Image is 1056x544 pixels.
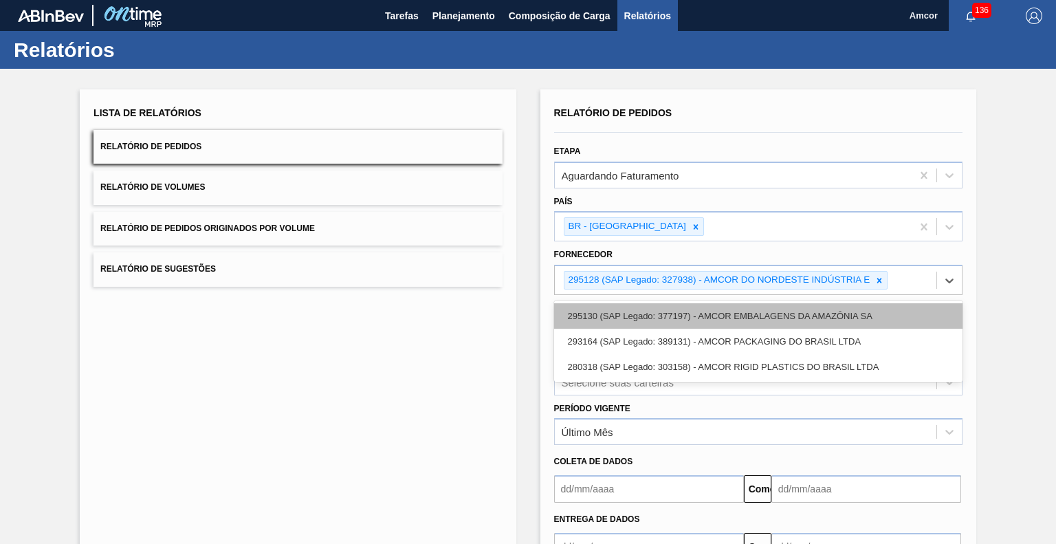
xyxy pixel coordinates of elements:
[93,107,201,118] font: Lista de Relatórios
[93,212,502,246] button: Relatório de Pedidos Originados por Volume
[385,10,419,21] font: Tarefas
[554,475,744,503] input: dd/mm/aaaa
[432,10,495,21] font: Planejamento
[749,483,781,494] font: Comeu
[554,146,581,156] font: Etapa
[554,457,633,466] font: Coleta de dados
[93,130,502,164] button: Relatório de Pedidos
[568,311,872,321] font: 295130 (SAP Legado: 377197) - AMCOR EMBALAGENS DA AMAZÔNIA SA
[910,10,938,21] font: Amcor
[93,171,502,204] button: Relatório de Volumes
[100,142,201,151] font: Relatório de Pedidos
[14,39,115,61] font: Relatórios
[100,265,216,274] font: Relatório de Sugestões
[771,475,961,503] input: dd/mm/aaaa
[568,362,879,372] font: 280318 (SAP Legado: 303158) - AMCOR RIGID PLASTICS DO BRASIL LTDA
[569,274,870,285] font: 295128 (SAP Legado: 327938) - AMCOR DO NORDESTE INDÚSTRIA E
[744,475,771,503] button: Comeu
[93,252,502,286] button: Relatório de Sugestões
[100,224,315,233] font: Relatório de Pedidos Originados por Volume
[18,10,84,22] img: TNhmsLtSVTkK8tSr43FrP2fwEKptu5GPRR3wAAAABJRU5ErkJggg==
[554,107,672,118] font: Relatório de Pedidos
[569,221,686,231] font: BR - [GEOGRAPHIC_DATA]
[624,10,671,21] font: Relatórios
[100,183,205,193] font: Relatório de Volumes
[562,426,613,438] font: Último Mês
[949,6,993,25] button: Notificações
[568,336,861,347] font: 293164 (SAP Legado: 389131) - AMCOR PACKAGING DO BRASIL LTDA
[1026,8,1042,24] img: Sair
[975,6,989,15] font: 136
[509,10,610,21] font: Composição de Carga
[554,514,640,524] font: Entrega de dados
[554,404,630,413] font: Período Vigente
[554,250,613,259] font: Fornecedor
[562,169,679,181] font: Aguardando Faturamento
[554,197,573,206] font: País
